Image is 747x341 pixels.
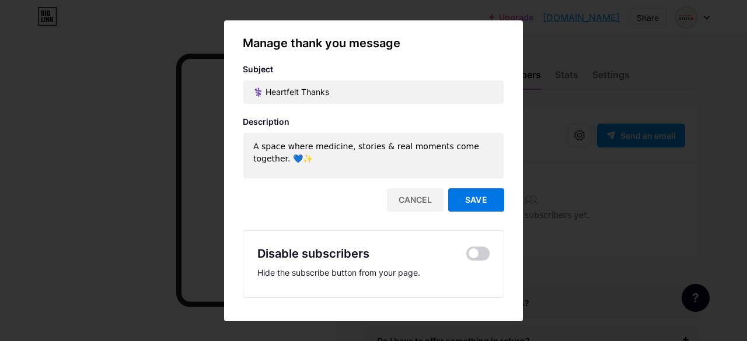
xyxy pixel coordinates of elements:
[257,267,490,279] div: Hide the subscribe button from your page.
[465,195,487,205] span: Save
[243,64,504,75] div: Subject
[448,188,504,212] button: Save
[257,245,369,262] div: Disable subscribers
[243,80,504,104] input: Thank you for joining
[243,116,504,128] div: Description
[243,34,504,52] div: Manage thank you message
[387,188,444,212] div: Cancel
